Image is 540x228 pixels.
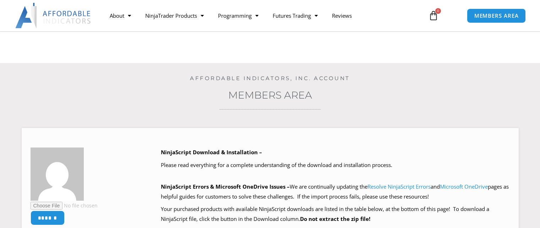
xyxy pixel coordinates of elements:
p: Your purchased products with available NinjaScript downloads are listed in the table below, at th... [161,204,510,224]
b: NinjaScript Errors & Microsoft OneDrive Issues – [161,183,290,190]
a: 0 [418,5,449,26]
img: LogoAI | Affordable Indicators – NinjaTrader [15,3,92,28]
a: Futures Trading [266,7,325,24]
a: About [103,7,138,24]
a: Reviews [325,7,359,24]
a: Affordable Indicators, Inc. Account [190,75,350,82]
a: Programming [211,7,266,24]
b: NinjaScript Download & Installation – [161,149,262,156]
a: MEMBERS AREA [467,9,526,23]
span: 0 [435,8,441,14]
p: Please read everything for a complete understanding of the download and installation process. [161,160,510,170]
a: Resolve NinjaScript Errors [367,183,431,190]
img: f7dfbf66ac37ffce290e0474715678e4bcd6dc3c452d8b43c913e6ef769d82d5 [31,148,84,201]
b: Do not extract the zip file! [300,215,370,222]
span: MEMBERS AREA [474,13,519,18]
nav: Menu [103,7,421,24]
a: Members Area [228,89,312,101]
a: Microsoft OneDrive [440,183,488,190]
a: NinjaTrader Products [138,7,211,24]
p: We are continually updating the and pages as helpful guides for customers to solve these challeng... [161,182,510,202]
